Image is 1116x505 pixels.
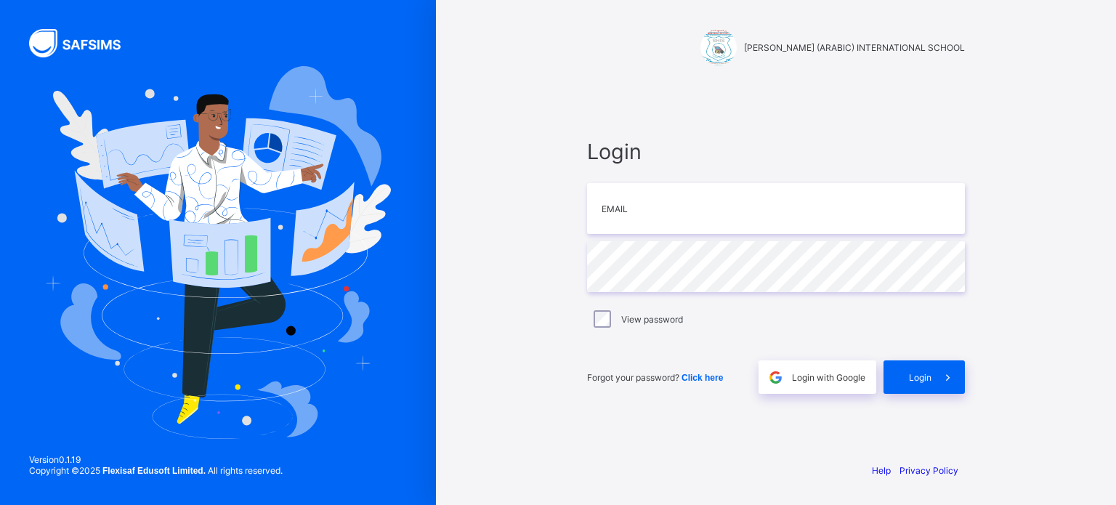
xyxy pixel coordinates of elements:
[767,369,784,386] img: google.396cfc9801f0270233282035f929180a.svg
[899,465,958,476] a: Privacy Policy
[587,139,965,164] span: Login
[29,454,283,465] span: Version 0.1.19
[45,66,391,438] img: Hero Image
[587,372,723,383] span: Forgot your password?
[872,465,891,476] a: Help
[102,466,206,476] strong: Flexisaf Edusoft Limited.
[909,372,931,383] span: Login
[744,42,965,53] span: [PERSON_NAME] (ARABIC) INTERNATIONAL SCHOOL
[682,373,723,383] span: Click here
[29,465,283,476] span: Copyright © 2025 All rights reserved.
[792,372,865,383] span: Login with Google
[682,372,723,383] a: Click here
[621,314,683,325] label: View password
[29,29,138,57] img: SAFSIMS Logo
